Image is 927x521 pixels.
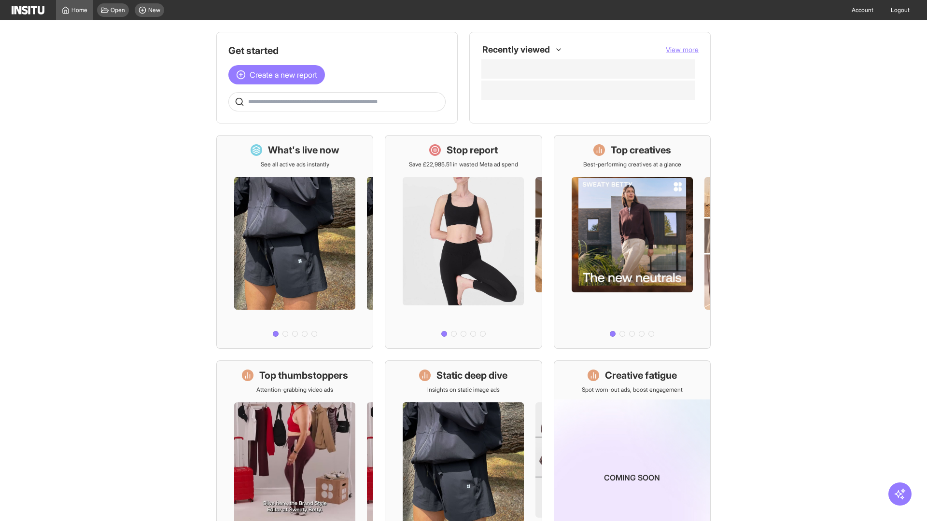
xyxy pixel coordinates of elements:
[268,143,339,157] h1: What's live now
[12,6,44,14] img: Logo
[447,143,498,157] h1: Stop report
[71,6,87,14] span: Home
[611,143,671,157] h1: Top creatives
[250,69,317,81] span: Create a new report
[111,6,125,14] span: Open
[228,44,446,57] h1: Get started
[554,135,711,349] a: Top creativesBest-performing creatives at a glance
[436,369,507,382] h1: Static deep dive
[261,161,329,168] p: See all active ads instantly
[385,135,542,349] a: Stop reportSave £22,985.51 in wasted Meta ad spend
[583,161,681,168] p: Best-performing creatives at a glance
[148,6,160,14] span: New
[666,45,699,54] span: View more
[256,386,333,394] p: Attention-grabbing video ads
[427,386,500,394] p: Insights on static image ads
[409,161,518,168] p: Save £22,985.51 in wasted Meta ad spend
[216,135,373,349] a: What's live nowSee all active ads instantly
[666,45,699,55] button: View more
[259,369,348,382] h1: Top thumbstoppers
[228,65,325,84] button: Create a new report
